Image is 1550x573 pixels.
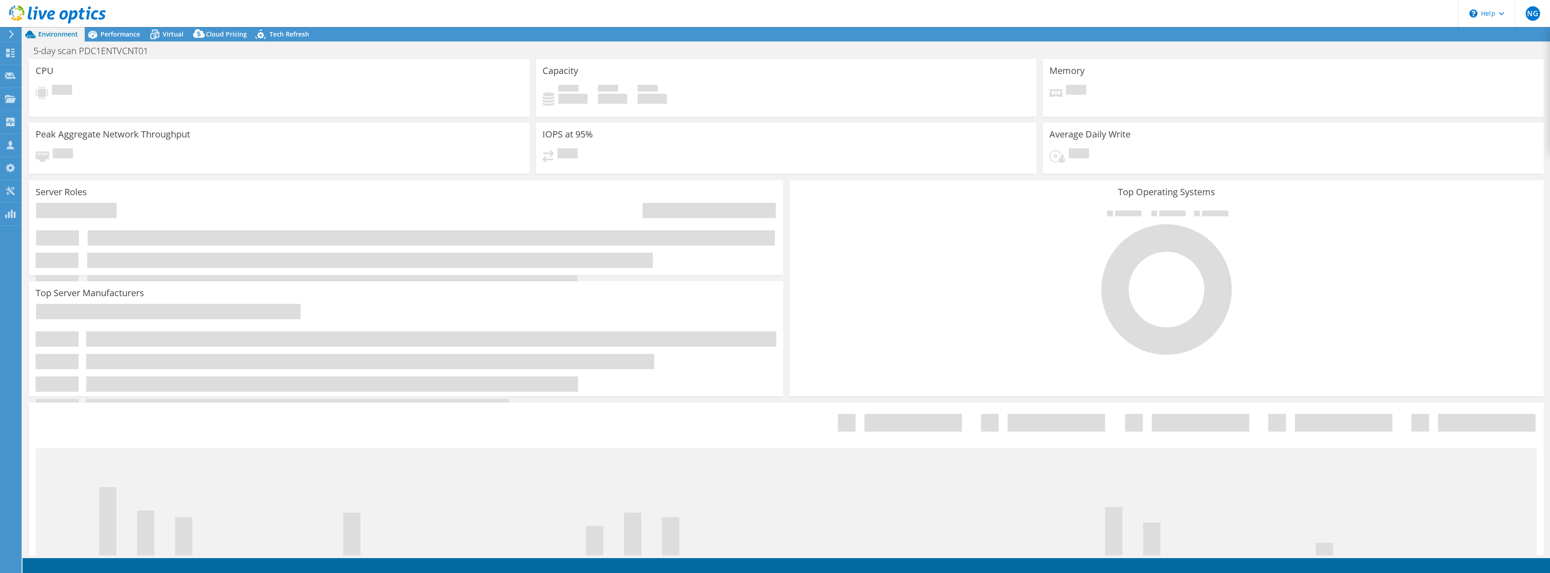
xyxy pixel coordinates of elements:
[558,94,588,104] h4: 0 GiB
[100,30,140,38] span: Performance
[1049,129,1131,139] h3: Average Daily Write
[1469,9,1477,18] svg: \n
[38,30,78,38] span: Environment
[557,148,578,160] span: Pending
[1066,85,1086,97] span: Pending
[638,85,658,94] span: Total
[206,30,247,38] span: Cloud Pricing
[598,94,627,104] h4: 0 GiB
[36,187,87,197] h3: Server Roles
[638,94,667,104] h4: 0 GiB
[542,66,578,76] h3: Capacity
[269,30,309,38] span: Tech Refresh
[53,148,73,160] span: Pending
[1069,148,1089,160] span: Pending
[36,66,54,76] h3: CPU
[558,85,579,94] span: Used
[52,85,72,97] span: Pending
[29,46,162,56] h1: 5-day scan PDC1ENTVCNT01
[542,129,593,139] h3: IOPS at 95%
[36,288,144,298] h3: Top Server Manufacturers
[1049,66,1085,76] h3: Memory
[796,187,1537,197] h3: Top Operating Systems
[163,30,183,38] span: Virtual
[36,129,190,139] h3: Peak Aggregate Network Throughput
[1526,6,1540,21] span: NG
[598,85,618,94] span: Free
